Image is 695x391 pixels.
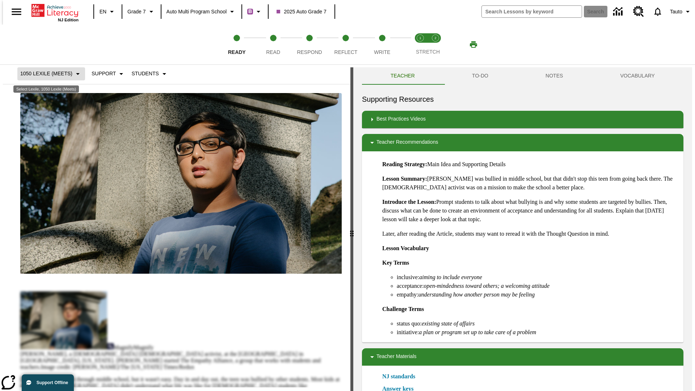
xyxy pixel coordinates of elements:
button: Respond step 3 of 5 [288,25,330,64]
div: Best Practices Videos [362,111,683,128]
span: B [248,7,252,16]
div: Press Enter or Spacebar and then press right and left arrow keys to move the slider [350,67,353,391]
img: A teenager is outside sitting near a large headstone in a cemetery. [20,93,342,274]
h6: Supporting Resources [362,93,683,105]
em: a plan or program set up to take care of a problem [419,329,536,335]
div: activity [353,67,692,391]
strong: Reading Strategy: [382,161,427,167]
a: Data Center [609,2,629,22]
em: aiming to include everyone [419,274,482,280]
p: Teacher Recommendations [376,138,438,147]
p: Support [92,70,116,77]
input: search field [482,6,582,17]
a: NJ standards [382,372,420,381]
em: understanding how another person may be feeling [418,291,535,298]
a: Resource Center, Will open in new tab [629,2,648,21]
button: NOTES [517,67,591,85]
span: 2025 Auto Grade 7 [277,8,327,16]
button: Boost Class color is purple. Change class color [244,5,266,18]
span: Tauto [670,8,682,16]
span: Support Offline [37,380,68,385]
span: Write [374,49,390,55]
button: School: Auto Multi program School, Select your school [164,5,240,18]
button: Stretch Read step 1 of 2 [410,25,431,64]
a: Notifications [648,2,667,21]
strong: Challenge Terms [382,306,424,312]
p: Prompt students to talk about what bullying is and why some students are targeted by bullies. The... [382,198,678,224]
button: Select Lexile, 1050 Lexile (Meets) [17,67,85,80]
button: Print [462,38,485,51]
button: Write step 5 of 5 [361,25,403,64]
li: initiative: [397,328,678,337]
button: TO-DO [443,67,517,85]
li: inclusive: [397,273,678,282]
button: Ready step 1 of 5 [216,25,258,64]
strong: Key Terms [382,260,409,266]
div: Select Lexile, 1050 Lexile (Meets) [13,85,79,93]
div: Instructional Panel Tabs [362,67,683,85]
span: Auto Multi program School [167,8,227,16]
p: Best Practices Videos [376,115,426,124]
li: empathy: [397,290,678,299]
li: acceptance: [397,282,678,290]
strong: Lesson Summary: [382,176,427,182]
span: Ready [228,49,246,55]
span: NJ Edition [58,18,79,22]
span: Read [266,49,280,55]
text: 2 [434,36,436,40]
text: 1 [419,36,421,40]
span: STRETCH [416,49,440,55]
div: Teacher Recommendations [362,134,683,151]
p: [PERSON_NAME] was bullied in middle school, but that didn't stop this teen from going back there.... [382,175,678,192]
button: Teacher [362,67,443,85]
button: Stretch Respond step 2 of 2 [425,25,446,64]
span: Grade 7 [127,8,146,16]
em: open-mindedness toward others; a welcoming attitude [424,283,549,289]
p: Teacher Materials [376,353,417,361]
button: Scaffolds, Support [89,67,129,80]
p: Students [131,70,159,77]
button: Language: EN, Select a language [96,5,119,18]
button: Profile/Settings [667,5,695,18]
li: status quo: [397,319,678,328]
div: Home [31,3,79,22]
strong: Introduce the Lesson: [382,199,436,205]
button: Select Student [129,67,171,80]
p: Later, after reading the Article, students may want to reread it with the Thought Question in mind. [382,230,678,238]
button: VOCABULARY [591,67,683,85]
span: Respond [297,49,322,55]
p: 1050 Lexile (Meets) [20,70,72,77]
button: Open side menu [6,1,27,22]
div: reading [3,67,350,387]
span: EN [100,8,106,16]
div: Teacher Materials [362,348,683,366]
p: Main Idea and Supporting Details [382,160,678,169]
button: Reflect step 4 of 5 [325,25,367,64]
button: Grade: Grade 7, Select a grade [125,5,159,18]
button: Support Offline [22,374,74,391]
strong: Lesson Vocabulary [382,245,429,251]
em: existing state of affairs [422,320,475,327]
button: Read step 2 of 5 [252,25,294,64]
span: Reflect [334,49,358,55]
